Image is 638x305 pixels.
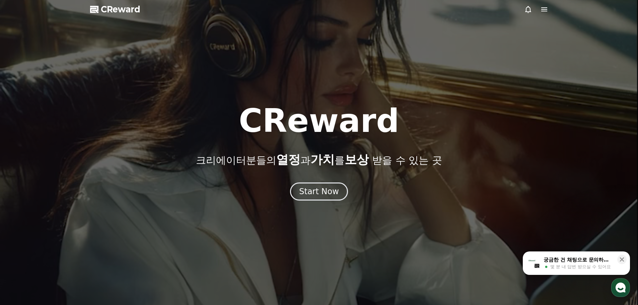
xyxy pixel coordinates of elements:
a: Start Now [290,189,348,196]
a: CReward [90,4,140,15]
span: CReward [101,4,140,15]
span: 열정 [276,153,300,166]
span: 보상 [345,153,369,166]
button: Start Now [290,182,348,201]
p: 크리에이터분들의 과 를 받을 수 있는 곳 [196,153,442,166]
h1: CReward [239,105,399,137]
span: 가치 [310,153,335,166]
div: Start Now [299,186,339,197]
